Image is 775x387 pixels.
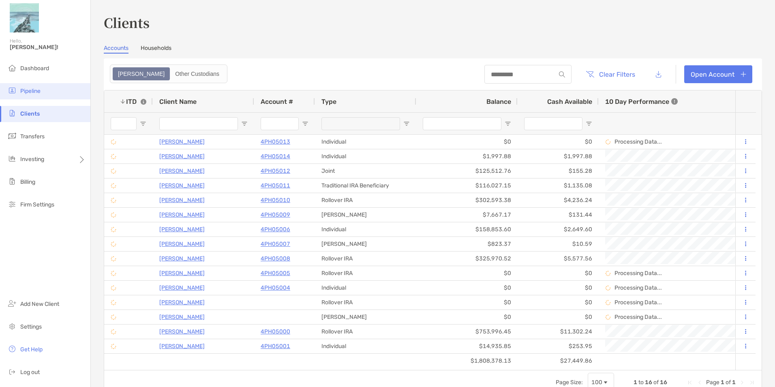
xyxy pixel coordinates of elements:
[111,314,116,320] img: Processing Data icon
[111,212,116,218] img: Processing Data icon
[111,227,116,232] img: Processing Data icon
[518,310,599,324] div: $0
[159,254,205,264] p: [PERSON_NAME]
[315,135,416,149] div: Individual
[7,86,17,95] img: pipeline icon
[20,323,42,330] span: Settings
[111,168,116,174] img: Processing Data icon
[416,310,518,324] div: $0
[302,120,308,127] button: Open Filter Menu
[261,151,290,161] a: 4PH05014
[706,379,719,386] span: Page
[605,271,611,276] img: Processing Data icon
[7,321,17,331] img: settings icon
[416,295,518,310] div: $0
[403,120,410,127] button: Open Filter Menu
[20,156,44,163] span: Investing
[749,379,755,386] div: Last Page
[241,120,248,127] button: Open Filter Menu
[261,283,290,293] a: 4PH05004
[20,301,59,307] span: Add New Client
[416,266,518,280] div: $0
[159,137,205,147] a: [PERSON_NAME]
[10,3,39,32] img: Zoe Logo
[159,181,205,191] p: [PERSON_NAME]
[159,341,205,351] a: [PERSON_NAME]
[423,117,501,130] input: Balance Filter Input
[159,312,205,322] a: [PERSON_NAME]
[518,135,599,149] div: $0
[111,300,116,305] img: Processing Data icon
[518,237,599,251] div: $10.59
[653,379,659,386] span: of
[261,224,290,234] p: 4PH05006
[605,300,611,305] img: Processing Data icon
[315,339,416,353] div: Individual
[261,98,293,105] span: Account #
[696,379,703,386] div: Previous Page
[416,208,518,222] div: $7,667.17
[614,138,662,145] p: Processing Data...
[111,329,116,335] img: Processing Data icon
[614,270,662,277] p: Processing Data...
[261,341,290,351] a: 4PH05001
[20,65,49,72] span: Dashboard
[20,201,54,208] span: Firm Settings
[111,241,116,247] img: Processing Data icon
[159,297,205,307] a: [PERSON_NAME]
[634,379,637,386] span: 1
[518,193,599,207] div: $4,236.24
[159,210,205,220] a: [PERSON_NAME]
[7,176,17,186] img: billing icon
[159,166,205,176] a: [PERSON_NAME]
[518,208,599,222] div: $131.44
[20,346,43,353] span: Get Help
[416,339,518,353] div: $14,935.85
[261,181,290,191] a: 4PH05011
[416,281,518,295] div: $0
[20,178,35,185] span: Billing
[614,284,662,291] p: Processing Data...
[416,252,518,266] div: $325,970.52
[315,281,416,295] div: Individual
[20,369,40,376] span: Log out
[159,239,205,249] a: [PERSON_NAME]
[605,139,611,145] img: Processing Data icon
[559,71,565,77] img: input icon
[261,210,290,220] p: 4PH05009
[159,224,205,234] a: [PERSON_NAME]
[111,183,116,189] img: Processing Data icon
[7,154,17,163] img: investing icon
[159,195,205,205] a: [PERSON_NAME]
[111,285,116,291] img: Processing Data icon
[7,299,17,308] img: add_new_client icon
[261,268,290,278] p: 4PH05005
[111,117,137,130] input: ITD Filter Input
[315,295,416,310] div: Rollover IRA
[547,98,592,105] span: Cash Available
[159,268,205,278] a: [PERSON_NAME]
[20,88,41,95] span: Pipeline
[261,137,290,147] a: 4PH05013
[261,166,290,176] a: 4PH05012
[416,178,518,193] div: $116,027.15
[518,266,599,280] div: $0
[518,222,599,236] div: $2,649.60
[416,135,518,149] div: $0
[113,68,169,80] div: Zoe
[645,379,652,386] span: 16
[524,117,582,130] input: Cash Available Filter Input
[7,367,17,376] img: logout icon
[315,237,416,251] div: [PERSON_NAME]
[315,325,416,339] div: Rollover IRA
[518,295,599,310] div: $0
[140,120,146,127] button: Open Filter Menu
[315,252,416,266] div: Rollover IRA
[104,45,128,54] a: Accounts
[159,151,205,161] a: [PERSON_NAME]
